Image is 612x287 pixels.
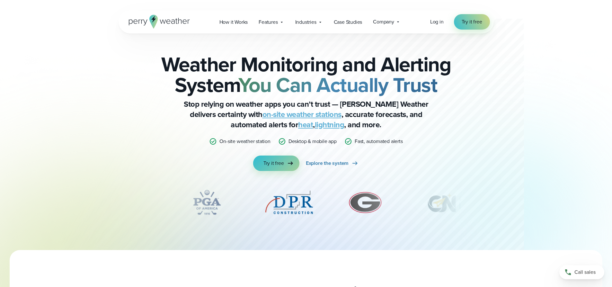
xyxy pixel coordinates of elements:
img: University-of-Georgia.svg [346,186,385,219]
strong: You Can Actually Trust [238,70,437,100]
span: Features [259,18,278,26]
a: Try it free [454,14,490,30]
p: Stop relying on weather apps you can’t trust — [PERSON_NAME] Weather delivers certainty with , ac... [178,99,435,130]
h2: Weather Monitoring and Alerting System [151,54,462,95]
a: heat [298,119,313,130]
span: Case Studies [334,18,362,26]
div: slideshow [151,186,462,222]
img: PGA.svg [181,186,233,219]
a: How it Works [214,15,253,29]
a: on-site weather stations [262,109,341,120]
span: Call sales [574,268,596,276]
a: Try it free [253,156,299,171]
span: Log in [430,18,444,25]
a: Call sales [559,265,604,279]
div: 7 of 12 [416,186,507,219]
a: lightning [315,119,344,130]
span: Industries [295,18,316,26]
span: Try it free [462,18,482,26]
img: Corona-Norco-Unified-School-District.svg [416,186,507,219]
span: Company [373,18,394,26]
p: Fast, automated alerts [355,138,403,145]
p: On-site weather station [219,138,270,145]
a: Log in [430,18,444,26]
span: Try it free [263,159,284,167]
div: 5 of 12 [263,186,315,219]
span: Explore the system [306,159,349,167]
a: Case Studies [328,15,368,29]
div: 4 of 12 [181,186,233,219]
span: How it Works [219,18,248,26]
p: Desktop & mobile app [288,138,337,145]
a: Explore the system [306,156,359,171]
div: 6 of 12 [346,186,385,219]
img: DPR-Construction.svg [263,186,315,219]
